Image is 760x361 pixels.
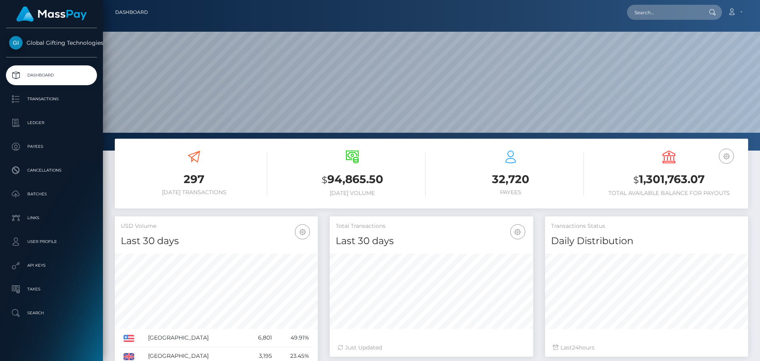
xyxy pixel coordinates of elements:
a: Search [6,303,97,323]
p: Transactions [9,93,94,105]
h3: 32,720 [437,172,584,187]
td: 6,801 [245,329,275,347]
a: Payees [6,137,97,157]
p: Payees [9,141,94,153]
p: Links [9,212,94,224]
h6: [DATE] Volume [279,190,426,197]
h4: Last 30 days [121,234,312,248]
a: Ledger [6,113,97,133]
p: Batches [9,188,94,200]
h5: USD Volume [121,222,312,230]
h6: Total Available Balance for Payouts [596,190,742,197]
img: GB.png [123,353,134,360]
div: Just Updated [338,344,525,352]
a: Taxes [6,279,97,299]
h5: Transactions Status [551,222,742,230]
a: API Keys [6,256,97,275]
input: Search... [627,5,701,20]
a: Batches [6,184,97,204]
h3: 1,301,763.07 [596,172,742,188]
td: 49.91% [275,329,312,347]
img: MassPay Logo [16,6,87,22]
span: Global Gifting Technologies Inc [6,39,97,46]
h4: Daily Distribution [551,234,742,248]
a: Dashboard [115,4,148,21]
a: User Profile [6,232,97,252]
a: Links [6,208,97,228]
a: Transactions [6,89,97,109]
span: 24 [572,344,579,351]
div: Last hours [553,344,740,352]
h6: [DATE] Transactions [121,189,267,196]
h4: Last 30 days [336,234,527,248]
h5: Total Transactions [336,222,527,230]
p: Search [9,307,94,319]
h3: 297 [121,172,267,187]
p: Ledger [9,117,94,129]
a: Cancellations [6,160,97,180]
p: Cancellations [9,164,94,176]
h6: Payees [437,189,584,196]
small: $ [633,174,639,185]
p: Dashboard [9,69,94,81]
a: Dashboard [6,65,97,85]
p: API Keys [9,260,94,271]
img: Global Gifting Technologies Inc [9,36,23,50]
p: User Profile [9,236,94,248]
td: [GEOGRAPHIC_DATA] [145,329,245,347]
h3: 94,865.50 [279,172,426,188]
p: Taxes [9,283,94,295]
img: US.png [123,335,134,342]
small: $ [322,174,327,185]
